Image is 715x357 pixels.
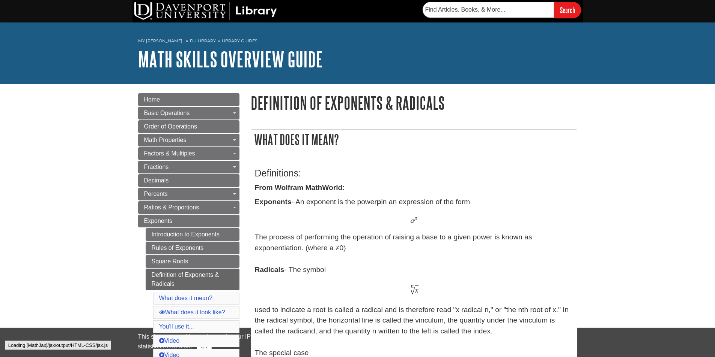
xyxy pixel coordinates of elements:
[144,218,173,224] span: Exponents
[190,38,216,43] a: DU Library
[146,242,239,254] a: Rules of Exponents
[159,309,225,315] a: What does it look like?
[138,93,239,106] a: Home
[251,130,577,149] h2: What does it mean?
[138,147,239,160] a: Factors & Multiples
[138,134,239,146] a: Math Properties
[423,2,581,18] form: Searches DU Library's articles, books, and more
[159,295,212,301] a: What does it mean?
[146,228,239,241] a: Introduction to Exponents
[144,123,197,130] span: Order of Operations
[410,216,414,225] span: a
[138,36,577,48] nav: breadcrumb
[411,282,414,289] span: n
[255,168,573,179] h3: Definitions:
[410,285,415,297] span: √
[138,188,239,200] a: Percents
[255,184,345,191] strong: From Wolfram MathWorld:
[138,215,239,227] a: Exponents
[159,323,194,330] a: You'll use it...
[144,110,190,116] span: Basic Operations
[159,338,180,344] a: Video
[5,341,111,350] div: Loading [MathJax]/jax/output/HTML-CSS/jax.js
[144,137,187,143] span: Math Properties
[251,93,577,112] h1: Definition of Exponents & Radicals
[138,48,323,71] a: Math Skills Overview Guide
[423,2,554,18] input: Find Articles, Books, & More...
[138,120,239,133] a: Order of Operations
[144,164,169,170] span: Fractions
[146,255,239,268] a: Square Roots
[144,96,160,103] span: Home
[255,198,292,206] b: Exponents
[222,38,257,43] a: Library Guides
[146,269,239,290] a: Definition of Exponents & Radicals
[134,2,277,20] img: DU Library
[144,204,199,211] span: Ratios & Proportions
[415,286,418,294] span: x
[414,215,417,221] span: p
[255,266,284,273] b: Radicals
[138,161,239,173] a: Fractions
[144,191,168,197] span: Percents
[144,177,169,184] span: Decimals
[138,38,182,44] a: My [PERSON_NAME]
[144,150,195,157] span: Factors & Multiples
[377,198,381,206] b: p
[554,2,581,18] input: Search
[138,107,239,119] a: Basic Operations
[138,174,239,187] a: Decimals
[138,201,239,214] a: Ratios & Proportions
